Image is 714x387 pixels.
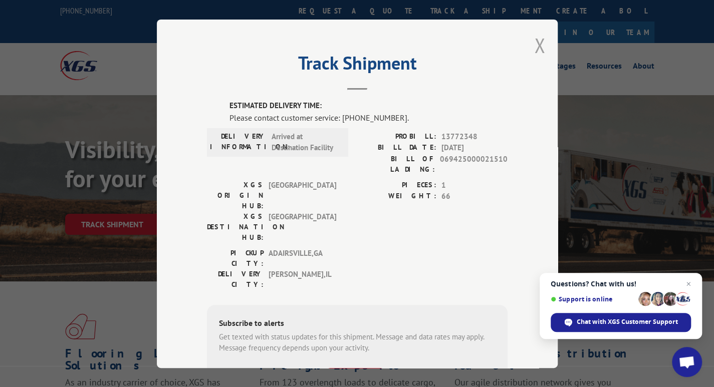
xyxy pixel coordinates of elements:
label: PROBILL: [357,131,436,142]
span: 1 [441,179,508,191]
label: DELIVERY CITY: [207,268,264,289]
span: 069425000021510 [440,153,508,174]
h2: Track Shipment [207,56,508,75]
div: Please contact customer service: [PHONE_NUMBER]. [229,111,508,123]
span: Questions? Chat with us! [551,280,691,288]
span: 13772348 [441,131,508,142]
label: BILL DATE: [357,142,436,154]
div: Open chat [672,347,702,377]
label: BILL OF LADING: [357,153,435,174]
div: Subscribe to alerts [219,316,496,331]
div: Chat with XGS Customer Support [551,313,691,332]
button: Close modal [534,32,545,59]
span: Close chat [682,278,694,290]
span: Support is online [551,295,635,303]
span: Chat with XGS Customer Support [577,317,678,326]
span: 66 [441,191,508,202]
span: [PERSON_NAME] , IL [269,268,336,289]
span: [GEOGRAPHIC_DATA] [269,179,336,211]
label: XGS ORIGIN HUB: [207,179,264,211]
div: Get texted with status updates for this shipment. Message and data rates may apply. Message frequ... [219,331,496,353]
label: XGS DESTINATION HUB: [207,211,264,242]
span: Arrived at Destination Facility [272,131,339,153]
span: [GEOGRAPHIC_DATA] [269,211,336,242]
label: DELIVERY INFORMATION: [210,131,267,153]
label: ESTIMATED DELIVERY TIME: [229,100,508,112]
label: WEIGHT: [357,191,436,202]
span: [DATE] [441,142,508,154]
span: ADAIRSVILLE , GA [269,247,336,268]
label: PIECES: [357,179,436,191]
label: PICKUP CITY: [207,247,264,268]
